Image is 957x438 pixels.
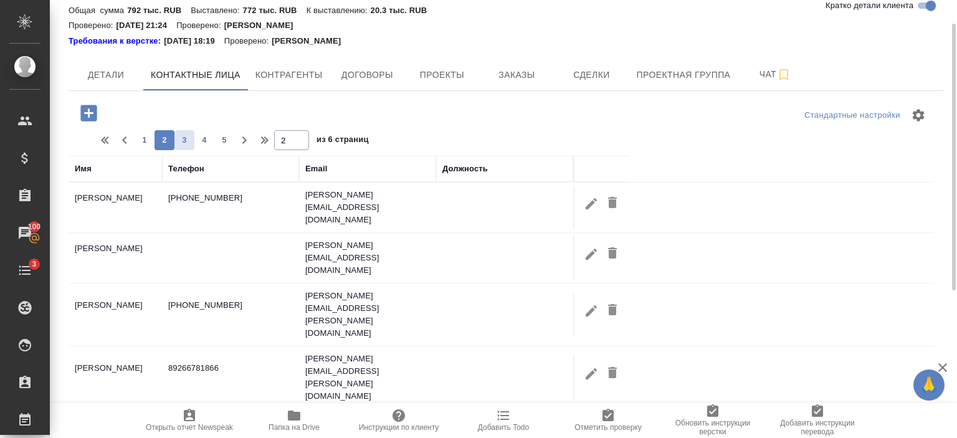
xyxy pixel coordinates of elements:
[346,403,451,438] button: Инструкции по клиенту
[168,163,204,175] div: Телефон
[371,6,437,15] p: 20.3 тыс. RUB
[69,236,162,280] td: [PERSON_NAME]
[745,67,805,82] span: Чат
[162,186,299,229] td: [PHONE_NUMBER]
[581,362,602,385] button: Редактировать
[135,130,155,150] button: 1
[162,356,299,399] td: 89266781866
[581,192,602,215] button: Редактировать
[69,293,162,336] td: [PERSON_NAME]
[214,130,234,150] button: 5
[243,6,307,15] p: 772 тыс. RUB
[69,186,162,229] td: [PERSON_NAME]
[69,21,117,30] p: Проверено:
[75,163,92,175] div: Имя
[299,233,436,283] td: [PERSON_NAME][EMAIL_ADDRESS][DOMAIN_NAME]
[191,6,242,15] p: Выставлено:
[765,403,870,438] button: Добавить инструкции перевода
[602,299,623,322] button: Удалить
[3,255,47,286] a: 3
[194,134,214,146] span: 4
[918,372,940,398] span: 🙏
[137,403,242,438] button: Открыть отчет Newspeak
[194,130,214,150] button: 4
[636,67,730,83] span: Проектная группа
[176,21,224,30] p: Проверено:
[224,35,272,47] p: Проверено:
[151,67,240,83] span: Контактные лица
[305,163,327,175] div: Email
[773,419,862,436] span: Добавить инструкции перевода
[668,419,758,436] span: Обновить инструкции верстки
[903,100,933,130] span: Настроить таблицу
[117,21,177,30] p: [DATE] 21:24
[69,6,127,15] p: Общая сумма
[299,283,436,346] td: [PERSON_NAME][EMAIL_ADDRESS][PERSON_NAME][DOMAIN_NAME]
[69,35,164,47] a: Требования к верстке:
[602,362,623,385] button: Удалить
[556,403,660,438] button: Отметить проверку
[307,6,371,15] p: К выставлению:
[224,21,303,30] p: [PERSON_NAME]
[359,423,439,432] span: Инструкции по клиенту
[69,356,162,399] td: [PERSON_NAME]
[574,423,641,432] span: Отметить проверку
[660,403,765,438] button: Обновить инструкции верстки
[146,423,233,432] span: Открыть отчет Newspeak
[162,293,299,336] td: [PHONE_NUMBER]
[269,423,320,432] span: Папка на Drive
[24,258,44,270] span: 3
[337,67,397,83] span: Договоры
[776,67,791,82] svg: Подписаться
[21,221,49,233] span: 100
[299,183,436,232] td: [PERSON_NAME][EMAIL_ADDRESS][DOMAIN_NAME]
[255,67,323,83] span: Контрагенты
[317,132,369,150] span: из 6 страниц
[442,163,488,175] div: Должность
[451,403,556,438] button: Добавить Todo
[127,6,191,15] p: 792 тыс. RUB
[135,134,155,146] span: 1
[561,67,621,83] span: Сделки
[581,242,602,265] button: Редактировать
[242,403,346,438] button: Папка на Drive
[214,134,234,146] span: 5
[174,134,194,146] span: 3
[69,35,164,47] div: Нажми, чтобы открыть папку с инструкцией
[76,67,136,83] span: Детали
[801,106,903,125] div: split button
[174,130,194,150] button: 3
[913,369,945,401] button: 🙏
[581,299,602,322] button: Редактировать
[3,217,47,249] a: 100
[602,192,623,215] button: Удалить
[487,67,546,83] span: Заказы
[602,242,623,265] button: Удалить
[164,35,224,47] p: [DATE] 18:19
[272,35,350,47] p: [PERSON_NAME]
[478,423,529,432] span: Добавить Todo
[299,346,436,409] td: [PERSON_NAME][EMAIL_ADDRESS][PERSON_NAME][DOMAIN_NAME]
[412,67,472,83] span: Проекты
[72,100,106,126] button: Добавить контактное лицо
